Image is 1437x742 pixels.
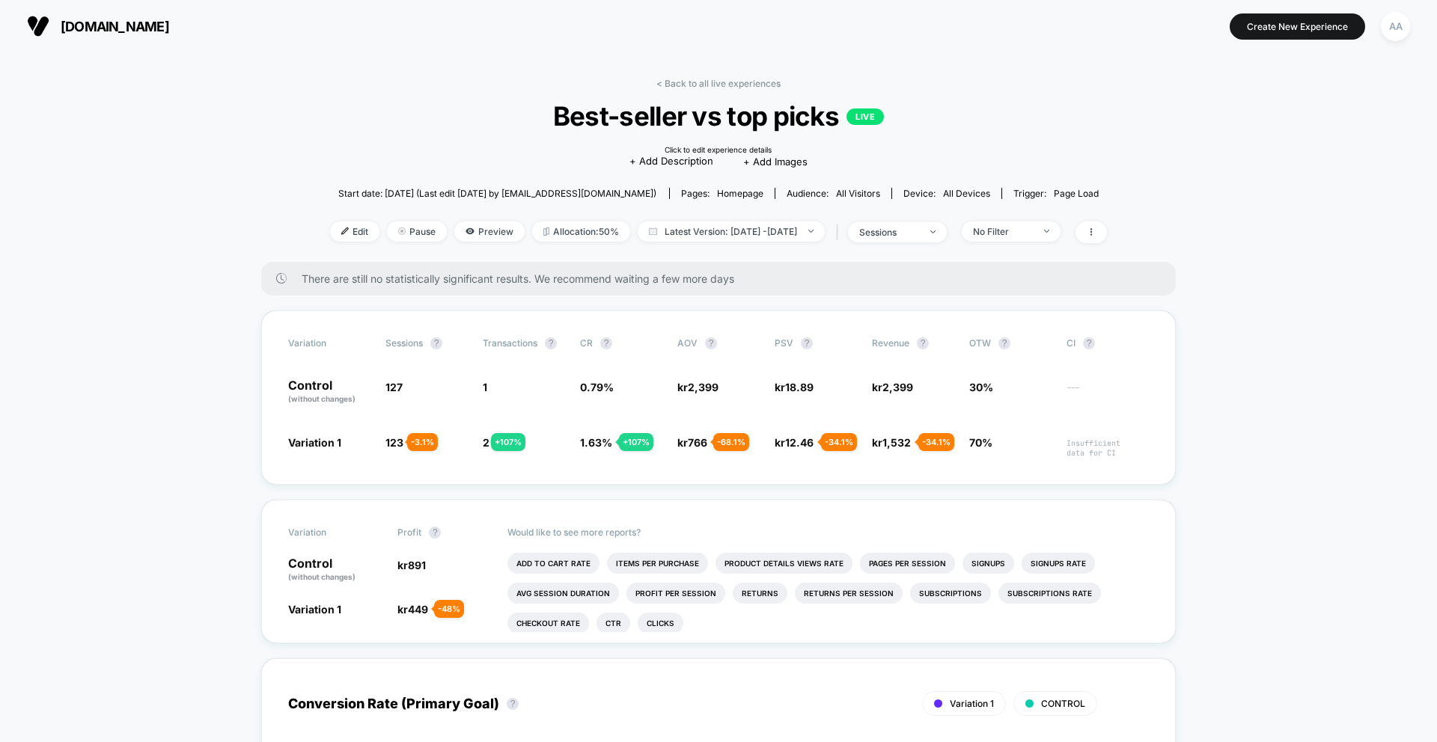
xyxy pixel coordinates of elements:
[716,553,852,574] li: Product Details Views Rate
[532,221,630,242] span: Allocation: 50%
[288,436,341,449] span: Variation 1
[910,583,991,604] li: Subscriptions
[338,188,656,199] span: Start date: [DATE] (Last edit [DATE] by [EMAIL_ADDRESS][DOMAIN_NAME])
[580,436,612,449] span: 1.63 %
[607,553,708,574] li: Items Per Purchase
[917,337,929,349] button: ?
[846,108,884,125] p: LIVE
[288,557,382,583] p: Control
[717,188,763,199] span: homepage
[429,527,441,539] button: ?
[597,613,630,634] li: Ctr
[677,436,707,449] span: kr
[1013,188,1099,199] div: Trigger:
[1067,383,1149,405] span: ---
[943,188,990,199] span: all devices
[950,698,994,709] span: Variation 1
[1054,188,1099,199] span: Page Load
[882,436,911,449] span: 1,532
[1083,337,1095,349] button: ?
[821,433,857,451] div: - 34.1 %
[545,337,557,349] button: ?
[785,381,814,393] span: 18.89
[600,337,612,349] button: ?
[1376,11,1415,42] button: AA
[998,337,1010,349] button: ?
[688,436,707,449] span: 766
[808,230,814,233] img: end
[688,381,718,393] span: 2,399
[408,559,426,571] span: 891
[408,603,428,616] span: 449
[341,227,349,235] img: edit
[385,337,423,349] span: Sessions
[1230,13,1365,40] button: Create New Experience
[733,583,787,604] li: Returns
[397,527,421,538] span: Profit
[385,436,403,449] span: 123
[775,436,814,449] span: kr
[288,527,370,539] span: Variation
[775,337,793,349] span: PSV
[973,226,1033,237] div: No Filter
[434,600,464,618] div: - 48 %
[580,337,593,349] span: CR
[1067,438,1149,458] span: Insufficient data for CI
[483,436,489,449] span: 2
[454,221,525,242] span: Preview
[61,19,169,34] span: [DOMAIN_NAME]
[22,14,174,38] button: [DOMAIN_NAME]
[677,337,698,349] span: AOV
[832,221,848,243] span: |
[649,227,657,235] img: calendar
[795,583,903,604] li: Returns Per Session
[859,227,919,238] div: sessions
[27,15,49,37] img: Visually logo
[507,553,599,574] li: Add To Cart Rate
[638,221,825,242] span: Latest Version: [DATE] - [DATE]
[507,527,1150,538] p: Would like to see more reports?
[918,433,954,451] div: - 34.1 %
[1381,12,1410,41] div: AA
[626,583,725,604] li: Profit Per Session
[713,433,749,451] div: - 68.1 %
[656,78,781,89] a: < Back to all live experiences
[705,337,717,349] button: ?
[836,188,880,199] span: All Visitors
[872,381,913,393] span: kr
[430,337,442,349] button: ?
[681,188,763,199] div: Pages:
[398,227,406,235] img: end
[743,156,808,168] span: + Add Images
[930,230,936,233] img: end
[288,394,356,403] span: (without changes)
[962,553,1014,574] li: Signups
[369,100,1068,132] span: Best-seller vs top picks
[543,227,549,236] img: rebalance
[288,337,370,349] span: Variation
[491,433,525,451] div: + 107 %
[801,337,813,349] button: ?
[969,436,992,449] span: 70%
[288,603,341,616] span: Variation 1
[288,379,370,405] p: Control
[407,433,438,451] div: - 3.1 %
[1067,337,1149,349] span: CI
[580,381,614,393] span: 0.79 %
[787,188,880,199] div: Audience:
[288,572,356,581] span: (without changes)
[507,583,619,604] li: Avg Session Duration
[629,154,713,169] span: + Add Description
[969,337,1052,349] span: OTW
[872,436,911,449] span: kr
[1041,698,1085,709] span: CONTROL
[882,381,913,393] span: 2,399
[387,221,447,242] span: Pause
[677,381,718,393] span: kr
[302,272,1146,285] span: There are still no statistically significant results. We recommend waiting a few more days
[872,337,909,349] span: Revenue
[397,559,426,571] span: kr
[507,613,589,634] li: Checkout Rate
[969,381,993,393] span: 30%
[1044,230,1049,233] img: end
